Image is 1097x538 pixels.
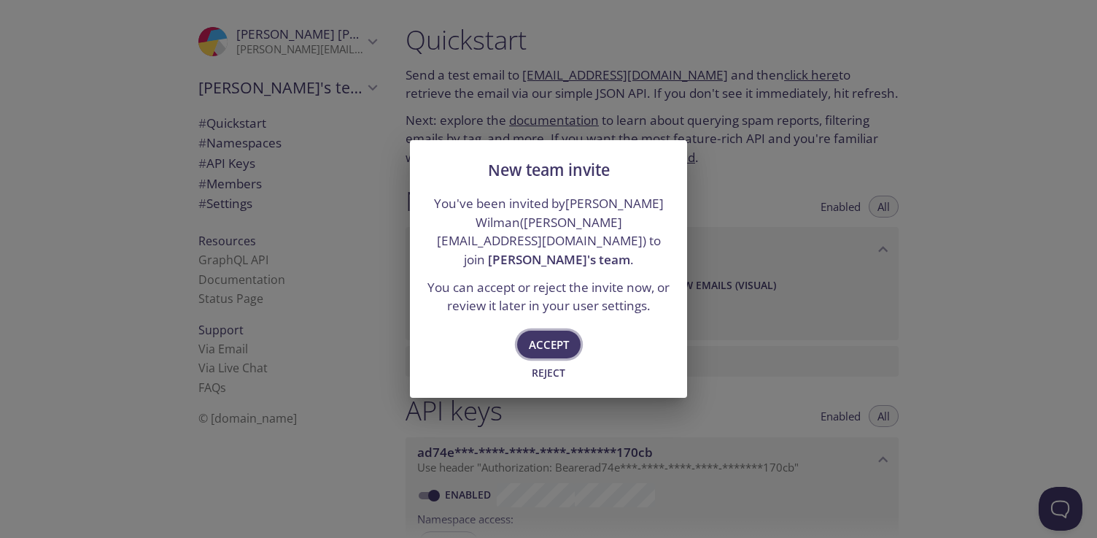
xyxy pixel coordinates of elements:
[529,335,569,354] span: Accept
[529,364,568,382] span: Reject
[427,278,670,315] p: You can accept or reject the invite now, or review it later in your user settings.
[488,251,630,268] span: [PERSON_NAME]'s team
[517,331,581,358] button: Accept
[488,159,610,180] span: New team invite
[525,361,572,385] button: Reject
[427,194,670,269] p: You've been invited by [PERSON_NAME] Wilman ( ) to join .
[437,214,643,250] a: [PERSON_NAME][EMAIL_ADDRESS][DOMAIN_NAME]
